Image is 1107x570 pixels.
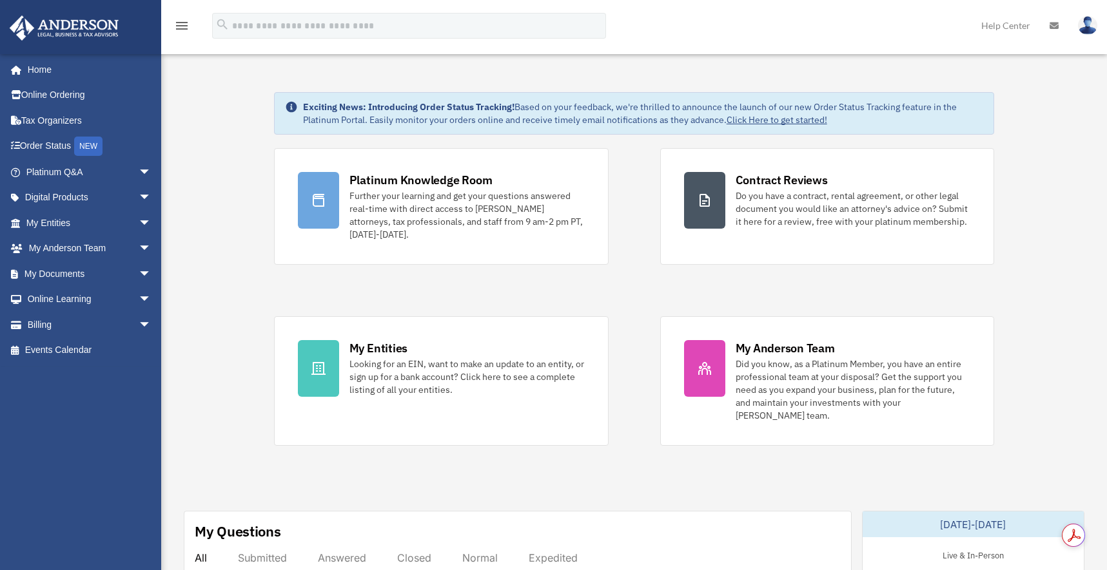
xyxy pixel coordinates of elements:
a: My Entities Looking for an EIN, want to make an update to an entity, or sign up for a bank accoun... [274,316,609,446]
span: arrow_drop_down [139,210,164,236]
a: Tax Organizers [9,108,171,133]
a: Billingarrow_drop_down [9,312,171,337]
div: [DATE]-[DATE] [863,511,1084,537]
a: Events Calendar [9,337,171,363]
img: User Pic [1078,16,1097,35]
i: search [215,17,230,32]
strong: Exciting News: Introducing Order Status Tracking! [303,101,514,113]
span: arrow_drop_down [139,236,164,262]
div: My Entities [349,340,407,356]
div: Further your learning and get your questions answered real-time with direct access to [PERSON_NAM... [349,189,585,241]
div: NEW [74,137,103,156]
a: My Anderson Teamarrow_drop_down [9,236,171,261]
div: My Questions [195,522,281,541]
a: Order StatusNEW [9,133,171,160]
div: Contract Reviews [736,172,828,188]
a: Online Learningarrow_drop_down [9,287,171,312]
a: Contract Reviews Do you have a contract, rental agreement, or other legal document you would like... [660,148,995,265]
a: Digital Productsarrow_drop_down [9,185,171,211]
a: Click Here to get started! [727,114,827,126]
a: My Documentsarrow_drop_down [9,261,171,287]
span: arrow_drop_down [139,287,164,313]
a: My Anderson Team Did you know, as a Platinum Member, you have an entire professional team at your... [660,316,995,446]
div: Closed [397,551,431,564]
div: Answered [318,551,366,564]
img: Anderson Advisors Platinum Portal [6,15,122,41]
div: Live & In-Person [932,547,1014,561]
div: Do you have a contract, rental agreement, or other legal document you would like an attorney's ad... [736,189,971,228]
div: Normal [462,551,498,564]
div: Looking for an EIN, want to make an update to an entity, or sign up for a bank account? Click her... [349,357,585,396]
span: arrow_drop_down [139,312,164,338]
div: Expedited [529,551,578,564]
a: My Entitiesarrow_drop_down [9,210,171,236]
div: Platinum Knowledge Room [349,172,493,188]
span: arrow_drop_down [139,261,164,287]
span: arrow_drop_down [139,185,164,211]
div: Did you know, as a Platinum Member, you have an entire professional team at your disposal? Get th... [736,357,971,422]
div: Submitted [238,551,287,564]
span: arrow_drop_down [139,159,164,185]
div: Based on your feedback, we're thrilled to announce the launch of our new Order Status Tracking fe... [303,100,984,126]
a: Platinum Knowledge Room Further your learning and get your questions answered real-time with dire... [274,148,609,265]
a: Online Ordering [9,82,171,108]
div: All [195,551,207,564]
a: menu [174,23,190,33]
div: My Anderson Team [736,340,835,356]
i: menu [174,18,190,33]
a: Home [9,57,164,82]
a: Platinum Q&Aarrow_drop_down [9,159,171,185]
